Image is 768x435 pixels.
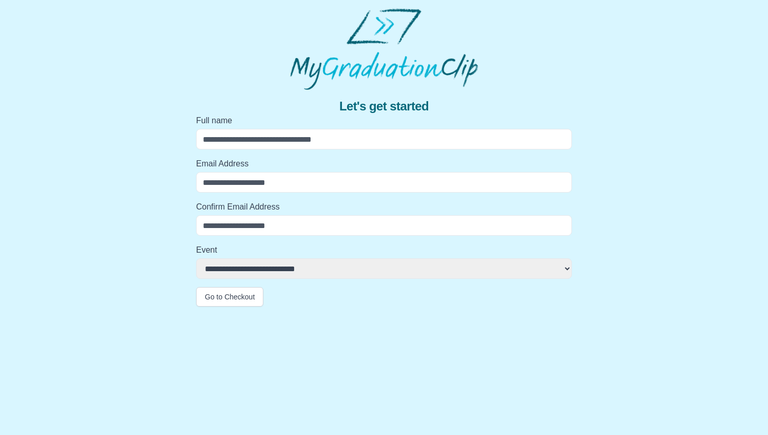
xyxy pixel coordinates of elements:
[196,244,572,256] label: Event
[196,158,572,170] label: Email Address
[339,98,429,115] span: Let's get started
[196,115,572,127] label: Full name
[196,287,263,307] button: Go to Checkout
[196,201,572,213] label: Confirm Email Address
[290,8,478,90] img: MyGraduationClip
